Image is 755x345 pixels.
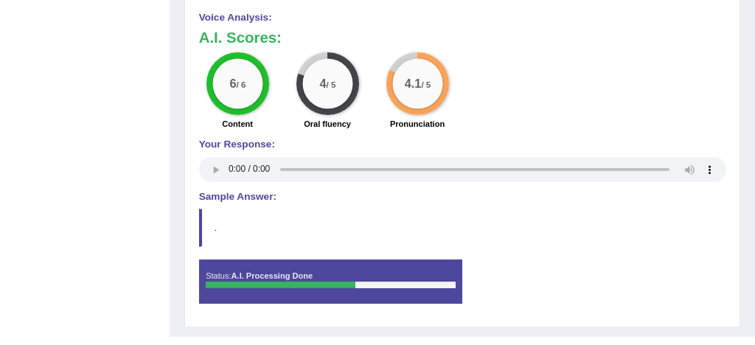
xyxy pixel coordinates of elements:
[326,80,335,90] small: / 5
[236,80,246,90] small: / 6
[199,209,726,247] blockquote: .
[199,259,462,304] div: Status:
[319,77,326,91] big: 4
[421,80,431,90] small: / 5
[199,29,282,46] b: A.I. Scores:
[404,77,421,91] big: 4.1
[199,139,726,150] h4: Your Response:
[199,192,726,203] h4: Sample Answer:
[199,13,726,24] h4: Voice Analysis:
[232,271,313,280] strong: A.I. Processing Done
[222,118,253,130] label: Content
[229,77,236,91] big: 6
[390,118,445,130] label: Pronunciation
[304,118,351,130] label: Oral fluency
